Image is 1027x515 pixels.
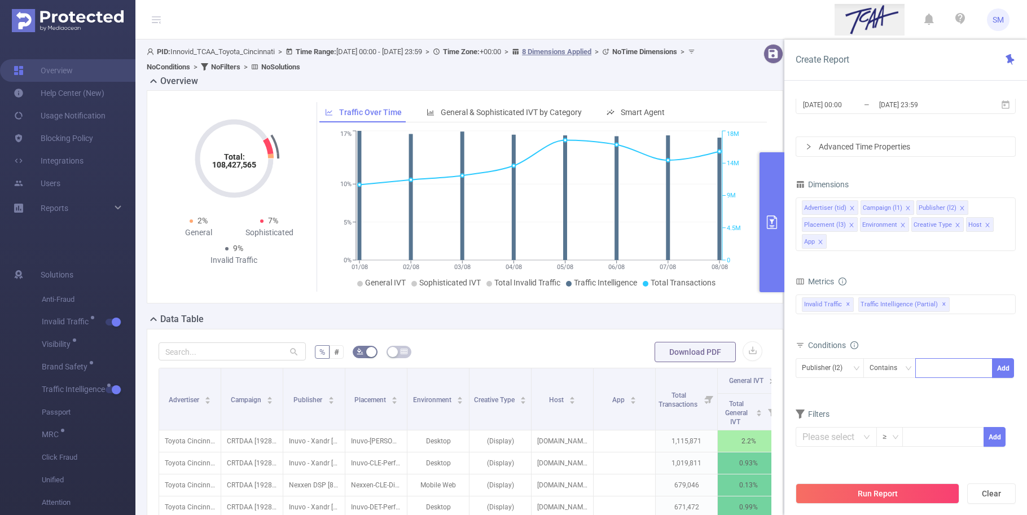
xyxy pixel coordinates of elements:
[401,348,407,355] i: icon: table
[985,222,990,229] i: icon: close
[656,474,717,496] p: 679,046
[574,278,637,287] span: Traffic Intelligence
[863,201,902,215] div: Campaign (l1)
[159,342,306,360] input: Search...
[569,395,576,398] i: icon: caret-up
[407,430,469,452] p: Desktop
[457,395,463,398] i: icon: caret-up
[651,278,716,287] span: Total Transactions
[339,108,402,117] span: Traffic Over Time
[569,395,576,402] div: Sort
[169,396,201,404] span: Advertiser
[402,263,419,271] tspan: 02/08
[469,474,531,496] p: (Display)
[41,263,73,286] span: Solutions
[240,63,251,71] span: >
[160,312,204,326] h2: Data Table
[234,227,305,239] div: Sophisticated
[796,483,959,504] button: Run Report
[796,137,1015,156] div: icon: rightAdvanced Time Properties
[197,216,208,225] span: 2%
[231,396,263,404] span: Campaign
[850,341,858,349] i: icon: info-circle
[268,216,278,225] span: 7%
[42,288,135,311] span: Anti-Fraud
[267,399,273,403] i: icon: caret-down
[608,263,625,271] tspan: 06/08
[878,97,969,112] input: End date
[501,47,512,56] span: >
[621,108,665,117] span: Smart Agent
[968,218,982,232] div: Host
[796,180,849,189] span: Dimensions
[42,491,135,514] span: Attention
[42,318,93,325] span: Invalid Traffic
[966,217,994,232] li: Host
[802,97,893,112] input: Start date
[655,342,736,362] button: Download PDF
[469,430,531,452] p: (Display)
[407,452,469,474] p: Desktop
[392,399,398,403] i: icon: caret-down
[883,428,894,446] div: ≥
[919,201,956,215] div: Publisher (l2)
[474,396,516,404] span: Creative Type
[328,399,334,403] i: icon: caret-down
[549,396,565,404] span: Host
[984,427,1006,447] button: Add
[520,395,526,402] div: Sort
[955,222,960,229] i: icon: close
[365,278,406,287] span: General IVT
[993,8,1004,31] span: SM
[532,452,593,474] p: [DOMAIN_NAME]
[233,244,243,253] span: 9%
[340,181,352,188] tspan: 10%
[457,399,463,403] i: icon: caret-down
[212,160,256,169] tspan: 108,427,565
[204,395,211,402] div: Sort
[839,278,846,285] i: icon: info-circle
[804,235,815,249] div: App
[221,452,283,474] p: CRTDAA [192860]
[357,348,363,355] i: icon: bg-colors
[354,396,388,404] span: Placement
[42,340,74,348] span: Visibility
[454,263,470,271] tspan: 03/08
[796,277,834,286] span: Metrics
[283,474,345,496] p: Nexxen DSP [8605]
[677,47,688,56] span: >
[756,412,762,415] i: icon: caret-down
[727,225,741,232] tspan: 4.5M
[862,218,897,232] div: Environment
[211,63,240,71] b: No Filters
[42,446,135,469] span: Click Fraud
[718,430,779,452] p: 2.2%
[804,201,846,215] div: Advertiser (tid)
[505,263,521,271] tspan: 04/08
[727,131,739,138] tspan: 18M
[569,399,576,403] i: icon: caret-down
[756,408,762,415] div: Sort
[42,401,135,424] span: Passport
[905,365,912,373] i: icon: down
[727,192,736,200] tspan: 9M
[275,47,286,56] span: >
[905,205,911,212] i: icon: close
[325,108,333,116] i: icon: line-chart
[727,160,739,167] tspan: 14M
[660,263,676,271] tspan: 07/08
[804,218,846,232] div: Placement (l3)
[283,452,345,474] p: Inuvo - Xandr [9069]
[796,410,829,419] span: Filters
[808,341,858,350] span: Conditions
[656,430,717,452] p: 1,115,871
[802,217,858,232] li: Placement (l3)
[344,219,352,226] tspan: 5%
[849,222,854,229] i: icon: close
[520,399,526,403] i: icon: caret-down
[328,395,334,398] i: icon: caret-up
[41,197,68,219] a: Reports
[345,430,407,452] p: Inuvo-[PERSON_NAME]-PerformanceDisplay-300X250-Cross-Device [4226361]
[266,395,273,402] div: Sort
[942,298,946,311] span: ✕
